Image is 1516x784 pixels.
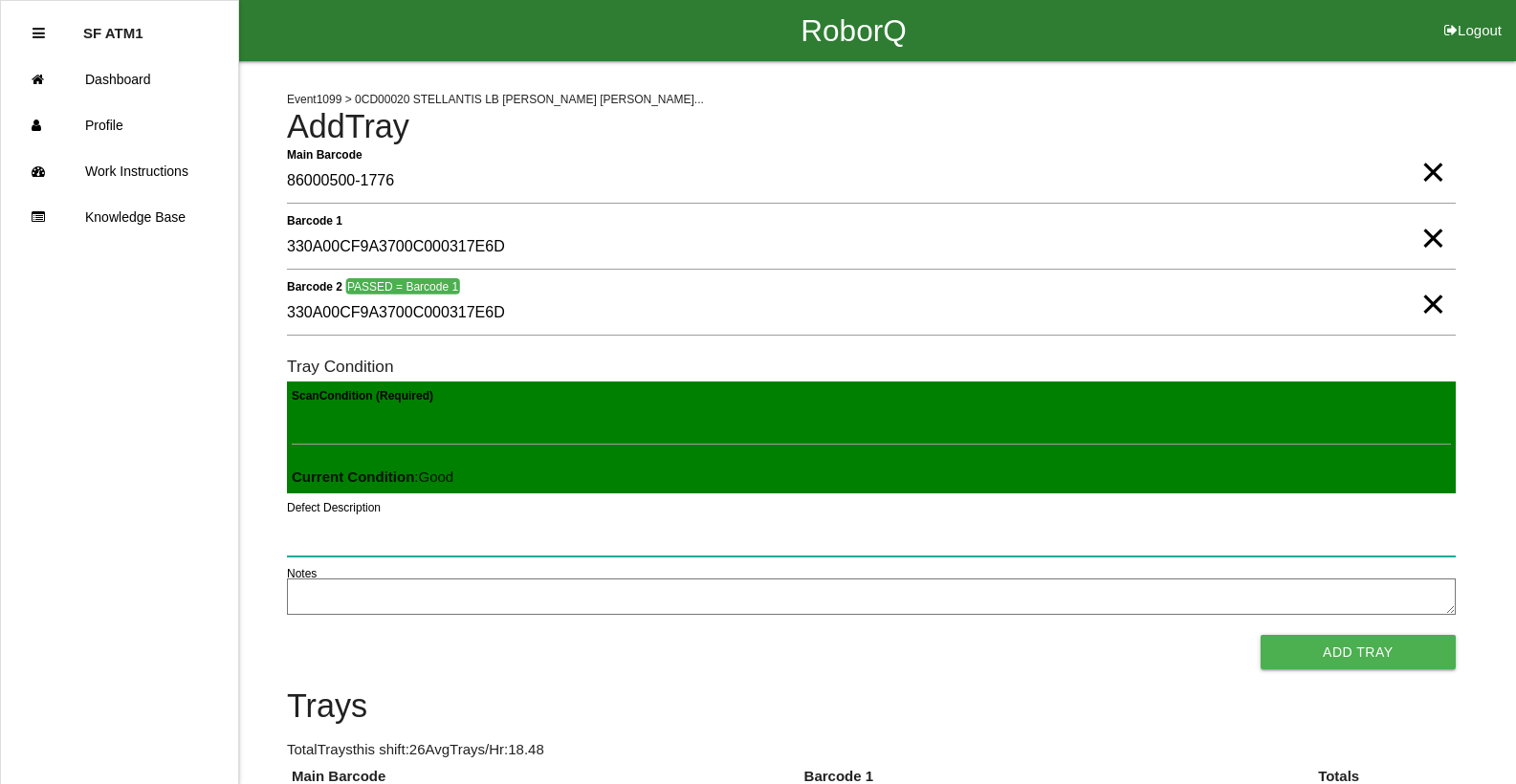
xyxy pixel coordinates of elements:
span: Event 1099 > 0CD00020 STELLANTIS LB [PERSON_NAME] [PERSON_NAME]... [287,93,704,106]
button: Add Tray [1261,635,1456,669]
p: Total Trays this shift: 26 Avg Trays /Hr: 18.48 [287,739,1456,761]
b: Barcode 1 [287,213,342,227]
b: Main Barcode [287,147,363,161]
a: Profile [1,102,238,148]
a: Work Instructions [1,148,238,194]
label: Notes [287,565,317,582]
input: Required [287,160,1456,204]
span: PASSED = Barcode 1 [345,278,459,294]
a: Knowledge Base [1,194,238,240]
h4: Trays [287,688,1456,725]
a: Dashboard [1,56,238,102]
p: SF ATM1 [83,11,143,41]
h4: Add Tray [287,109,1456,145]
span: Clear Input [1420,134,1445,172]
b: Barcode 2 [287,279,342,293]
span: : Good [292,468,453,485]
div: Close [33,11,45,56]
span: Clear Input [1420,266,1445,304]
b: Current Condition [292,468,414,485]
b: Scan Condition (Required) [292,389,433,403]
span: Clear Input [1420,200,1445,238]
h6: Tray Condition [287,358,1456,376]
label: Defect Description [287,499,381,516]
